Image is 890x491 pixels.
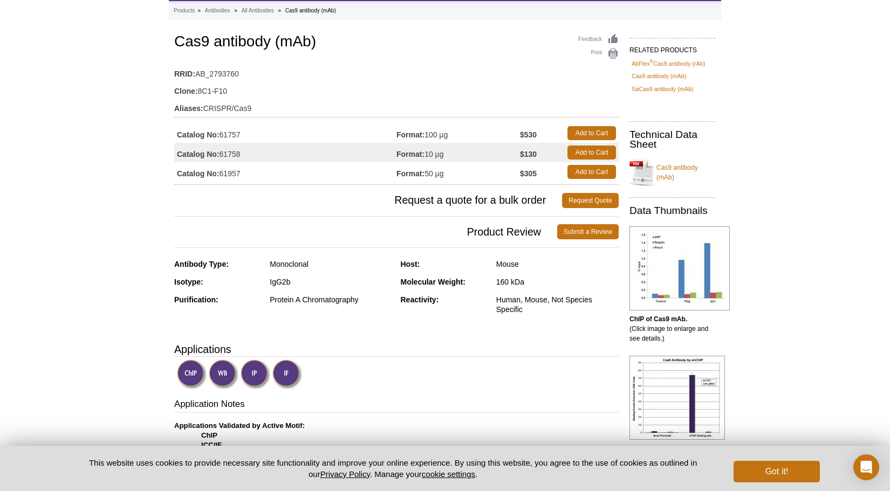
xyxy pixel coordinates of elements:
[632,84,694,94] a: SaCas9 antibody (mAb)
[174,63,619,80] td: AB_2793760
[650,59,654,64] sup: ®
[401,260,420,268] strong: Host:
[401,295,439,304] strong: Reactivity:
[629,226,730,310] img: Cas9 antibody (mAb) tested by ChIP.
[629,206,716,216] h2: Data Thumbnails
[396,123,520,143] td: 100 µg
[201,441,222,449] strong: ICC/IF
[567,146,616,160] a: Add to Cart
[629,445,695,452] b: enChIP of Cas9 mAb.
[396,169,425,178] strong: Format:
[496,259,619,269] div: Mouse
[270,259,392,269] div: Monoclonal
[578,48,619,60] a: Print
[632,71,686,81] a: Cas9 antibody (mAb)
[174,341,619,357] h3: Applications
[278,8,281,13] li: »
[270,277,392,287] div: IgG2b
[520,130,537,140] strong: $530
[174,69,195,79] strong: RRID:
[174,33,619,52] h1: Cas9 antibody (mAb)
[174,193,562,208] span: Request a quote for a bulk order
[174,86,198,96] strong: Clone:
[396,143,520,162] td: 10 µg
[520,169,537,178] strong: $305
[496,295,619,314] div: Human, Mouse, Not Species Specific
[70,457,716,480] p: This website uses cookies to provide necessary site functionality and improve your online experie...
[272,359,302,389] img: Immunofluorescence Validated
[396,162,520,182] td: 50 µg
[174,224,557,239] span: Product Review
[174,260,229,268] strong: Antibody Type:
[174,103,203,113] strong: Aliases:
[197,8,201,13] li: »
[174,295,218,304] strong: Purification:
[241,359,270,389] img: Immunoprecipitation Validated
[270,295,392,305] div: Protein A Chromatography
[174,97,619,114] td: CRISPR/Cas9
[629,38,716,57] h2: RELATED PRODUCTS
[174,80,619,97] td: 8C1-F10
[396,149,425,159] strong: Format:
[520,149,537,159] strong: $130
[174,162,396,182] td: 61957
[629,356,725,440] img: Cas9 antibody (mAb) tested by enChIP.
[174,421,305,430] b: Applications Validated by Active Motif:
[174,398,619,413] h3: Application Notes
[853,454,879,480] div: Open Intercom Messenger
[734,461,820,482] button: Got it!
[557,224,619,239] a: Submit a Review
[629,314,716,343] p: (Click image to enlarge and see details.)
[320,469,370,479] a: Privacy Policy
[174,6,195,16] a: Products
[177,130,220,140] strong: Catalog No:
[629,130,716,149] h2: Technical Data Sheet
[578,33,619,45] a: Feedback
[496,277,619,287] div: 160 kDa
[567,126,616,140] a: Add to Cart
[234,8,237,13] li: »
[632,59,705,68] a: AbFlex®Cas9 antibody (rAb)
[396,130,425,140] strong: Format:
[177,169,220,178] strong: Catalog No:
[562,193,619,208] a: Request Quote
[242,6,274,16] a: All Antibodies
[174,123,396,143] td: 61757
[174,278,203,286] strong: Isotype:
[629,444,716,473] p: (Click image to enlarge and see details.)
[209,359,238,389] img: Western Blot Validated
[177,359,207,389] img: ChIP Validated
[285,8,336,13] li: Cas9 antibody (mAb)
[205,6,230,16] a: Antibodies
[567,165,616,179] a: Add to Cart
[629,156,716,189] a: Cas9 antibody (mAb)
[401,278,465,286] strong: Molecular Weight:
[422,469,475,479] button: cookie settings
[201,431,217,439] strong: ChIP
[174,143,396,162] td: 61758
[629,315,687,323] b: ChIP of Cas9 mAb.
[177,149,220,159] strong: Catalog No:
